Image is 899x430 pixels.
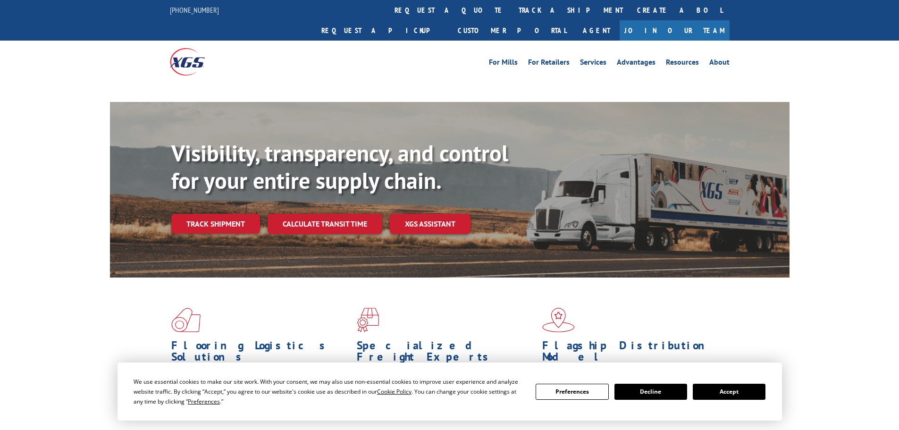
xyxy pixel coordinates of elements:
[171,308,201,332] img: xgs-icon-total-supply-chain-intelligence-red
[536,384,608,400] button: Preferences
[134,377,524,406] div: We use essential cookies to make our site work. With your consent, we may also use non-essential ...
[666,59,699,69] a: Resources
[377,388,412,396] span: Cookie Policy
[528,59,570,69] a: For Retailers
[171,214,260,234] a: Track shipment
[693,384,765,400] button: Accept
[188,397,220,405] span: Preferences
[489,59,518,69] a: For Mills
[573,20,620,41] a: Agent
[614,384,687,400] button: Decline
[357,308,379,332] img: xgs-icon-focused-on-flooring-red
[268,214,382,234] a: Calculate transit time
[171,138,508,195] b: Visibility, transparency, and control for your entire supply chain.
[542,340,721,367] h1: Flagship Distribution Model
[357,340,535,367] h1: Specialized Freight Experts
[580,59,606,69] a: Services
[390,214,471,234] a: XGS ASSISTANT
[709,59,730,69] a: About
[451,20,573,41] a: Customer Portal
[118,363,782,421] div: Cookie Consent Prompt
[171,340,350,367] h1: Flooring Logistics Solutions
[170,5,219,15] a: [PHONE_NUMBER]
[620,20,730,41] a: Join Our Team
[314,20,451,41] a: Request a pickup
[542,308,575,332] img: xgs-icon-flagship-distribution-model-red
[617,59,655,69] a: Advantages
